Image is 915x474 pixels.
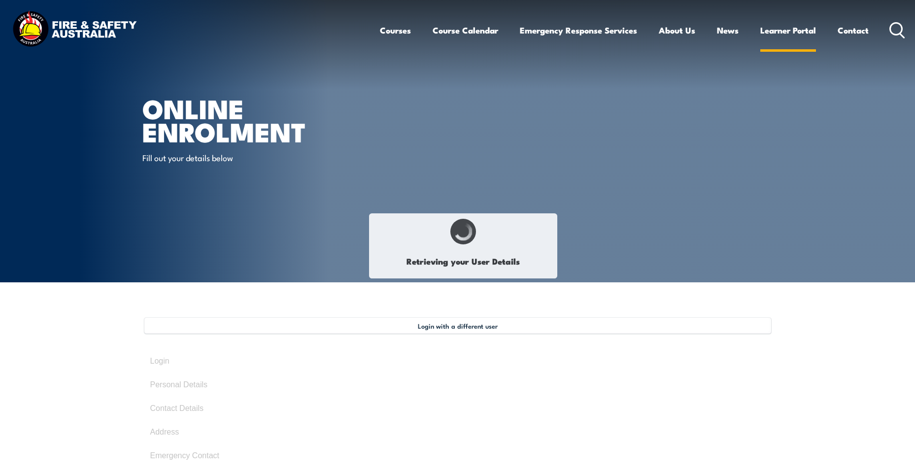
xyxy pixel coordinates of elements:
[142,97,386,142] h1: Online Enrolment
[760,17,816,43] a: Learner Portal
[418,322,498,330] span: Login with a different user
[142,152,322,163] p: Fill out your details below
[374,250,552,273] h1: Retrieving your User Details
[520,17,637,43] a: Emergency Response Services
[838,17,869,43] a: Contact
[659,17,695,43] a: About Us
[433,17,498,43] a: Course Calendar
[717,17,739,43] a: News
[380,17,411,43] a: Courses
